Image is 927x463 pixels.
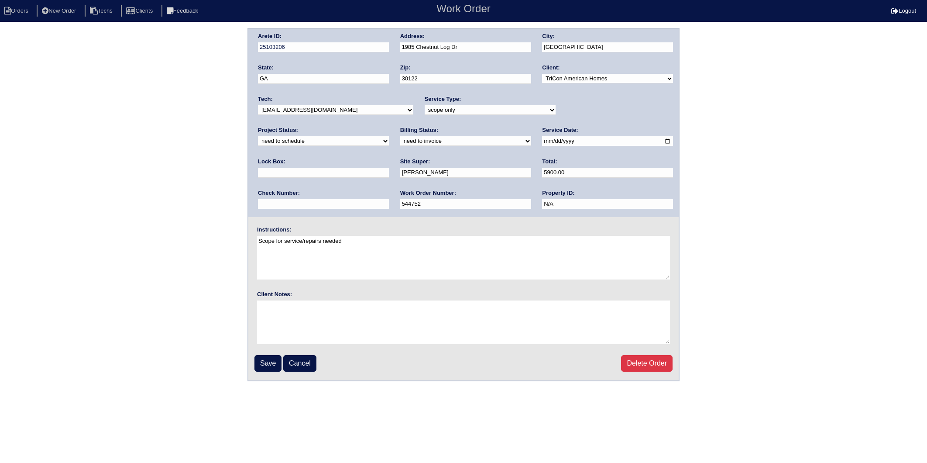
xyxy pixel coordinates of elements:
[400,158,430,166] label: Site Super:
[85,5,120,17] li: Techs
[254,355,282,372] input: Save
[37,5,83,17] li: New Order
[283,355,316,372] a: Cancel
[621,355,673,372] a: Delete Order
[258,158,285,166] label: Lock Box:
[161,5,205,17] li: Feedback
[257,226,292,234] label: Instructions:
[400,42,531,52] input: Enter a location
[542,64,560,72] label: Client:
[257,290,292,298] label: Client Notes:
[37,7,83,14] a: New Order
[542,158,557,166] label: Total:
[121,5,160,17] li: Clients
[400,64,411,72] label: Zip:
[542,189,574,197] label: Property ID:
[891,7,916,14] a: Logout
[258,64,274,72] label: State:
[400,189,456,197] label: Work Order Number:
[85,7,120,14] a: Techs
[258,32,282,40] label: Arete ID:
[400,32,425,40] label: Address:
[400,126,438,134] label: Billing Status:
[258,126,298,134] label: Project Status:
[257,236,670,280] textarea: Scope for service/repairs needed
[425,95,461,103] label: Service Type:
[258,189,300,197] label: Check Number:
[258,95,273,103] label: Tech:
[542,126,578,134] label: Service Date:
[542,32,555,40] label: City:
[121,7,160,14] a: Clients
